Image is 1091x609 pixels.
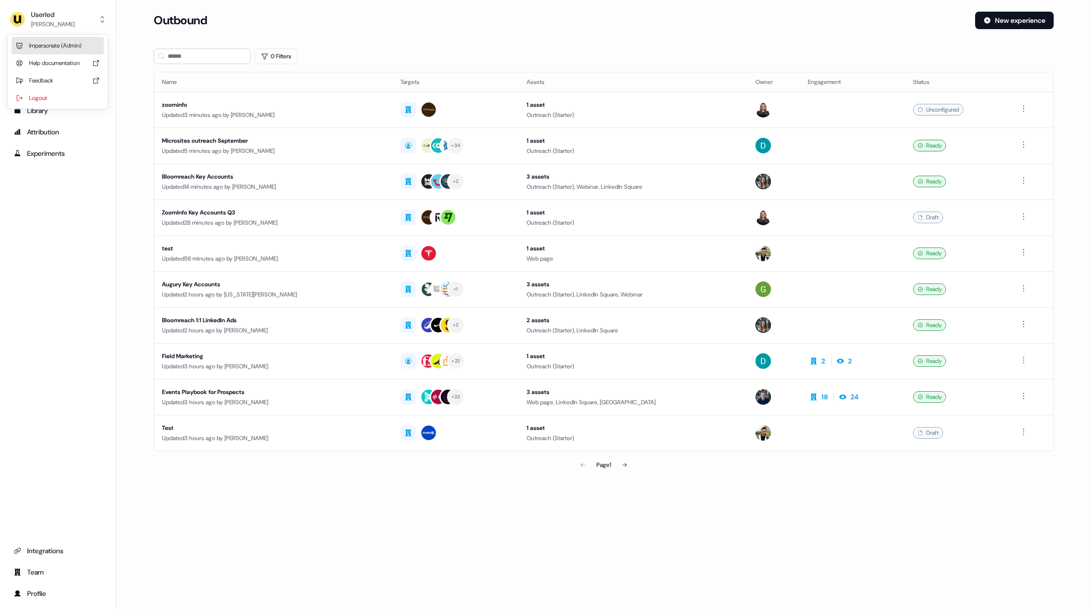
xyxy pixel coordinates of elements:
[8,35,108,109] div: Userled[PERSON_NAME]
[12,89,104,107] div: Logout
[31,19,75,29] div: [PERSON_NAME]
[31,10,75,19] div: Userled
[8,8,108,31] button: Userled[PERSON_NAME]
[12,72,104,89] div: Feedback
[12,54,104,72] div: Help documentation
[12,37,104,54] div: Impersonate (Admin)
